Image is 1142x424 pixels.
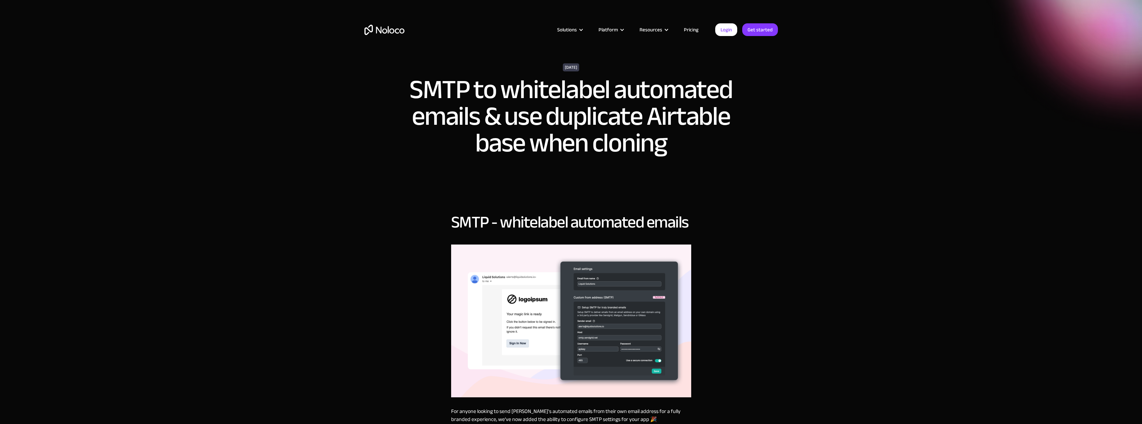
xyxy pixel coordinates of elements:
[399,76,743,156] h1: SMTP to whitelabel automated emails & use duplicate Airtable base when cloning
[451,213,689,231] h2: SMTP - whitelabel automated emails
[557,25,577,34] div: Solutions
[364,25,404,35] a: home
[742,23,778,36] a: Get started
[599,25,618,34] div: Platform
[549,25,590,34] div: Solutions
[676,25,707,34] a: Pricing
[640,25,662,34] div: Resources
[631,25,676,34] div: Resources
[590,25,631,34] div: Platform
[563,63,579,71] div: [DATE]
[715,23,737,36] a: Login
[451,407,691,423] p: For anyone looking to send [PERSON_NAME]'s automated emails from their own email address for a fu...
